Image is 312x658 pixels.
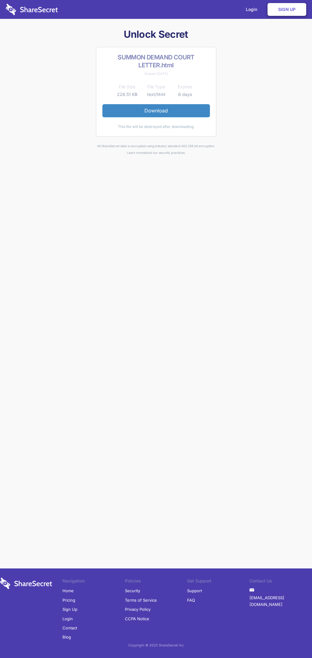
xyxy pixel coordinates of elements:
[62,605,77,614] a: Sign Up
[113,91,142,98] td: 228.51 KB
[62,614,73,623] a: Login
[62,596,75,605] a: Pricing
[62,632,71,642] a: Blog
[268,3,306,16] a: Sign Up
[142,91,171,98] td: text/html
[113,83,142,90] th: File Size
[171,91,200,98] td: 6 days
[250,578,312,586] li: Contact Us
[102,123,210,130] div: This file will be destroyed after downloading.
[102,70,210,77] div: Shared [DATE]
[125,596,157,605] a: Terms of Service
[125,614,149,623] a: CCPA Notice
[187,578,250,586] li: Get Support
[62,623,77,632] a: Contact
[62,586,74,595] a: Home
[127,151,144,154] a: Learn more
[62,578,125,586] li: Navigation
[125,578,187,586] li: Policies
[187,586,202,595] a: Support
[187,596,195,605] a: FAQ
[102,104,210,117] a: Download
[125,605,151,614] a: Privacy Policy
[171,83,200,90] th: Expires
[6,4,58,15] img: logo-wordmark-white-trans-d4663122ce5f474addd5e946df7df03e33cb6a1c49d2221995e7729f52c070b2.svg
[250,593,312,609] a: [EMAIL_ADDRESS][DOMAIN_NAME]
[142,83,171,90] th: File Type
[125,586,140,595] a: Security
[102,53,210,69] h2: SUMMON DEMAND COURT LETTER.html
